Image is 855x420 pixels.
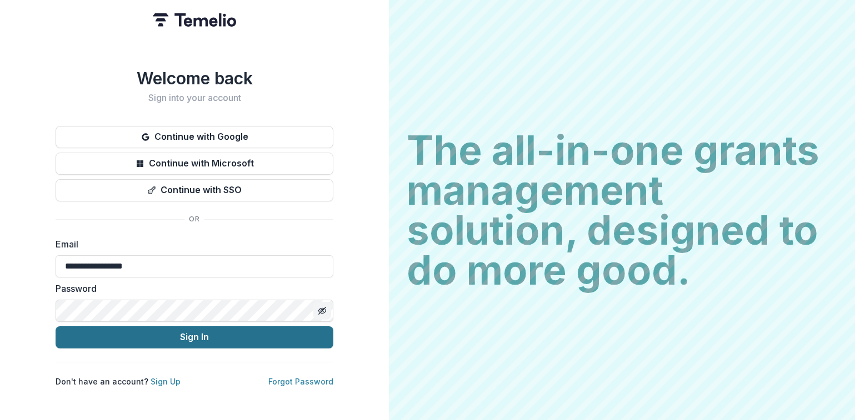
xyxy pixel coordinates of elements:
[268,377,333,386] a: Forgot Password
[56,376,181,387] p: Don't have an account?
[56,179,333,201] button: Continue with SSO
[56,126,333,148] button: Continue with Google
[56,237,327,251] label: Email
[313,302,331,320] button: Toggle password visibility
[151,377,181,386] a: Sign Up
[153,13,236,27] img: Temelio
[56,153,333,175] button: Continue with Microsoft
[56,93,333,103] h2: Sign into your account
[56,282,327,295] label: Password
[56,326,333,348] button: Sign In
[56,68,333,88] h1: Welcome back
